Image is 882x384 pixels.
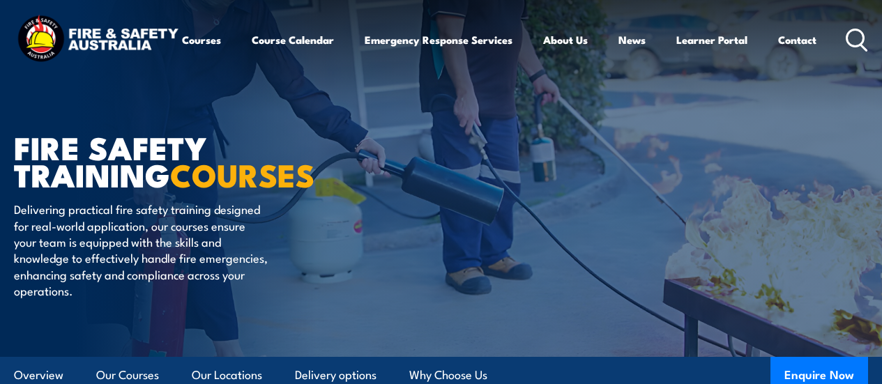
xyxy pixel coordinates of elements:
[14,133,358,187] h1: FIRE SAFETY TRAINING
[618,23,646,56] a: News
[676,23,747,56] a: Learner Portal
[170,150,314,198] strong: COURSES
[778,23,816,56] a: Contact
[182,23,221,56] a: Courses
[252,23,334,56] a: Course Calendar
[365,23,512,56] a: Emergency Response Services
[543,23,588,56] a: About Us
[14,201,268,298] p: Delivering practical fire safety training designed for real-world application, our courses ensure...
